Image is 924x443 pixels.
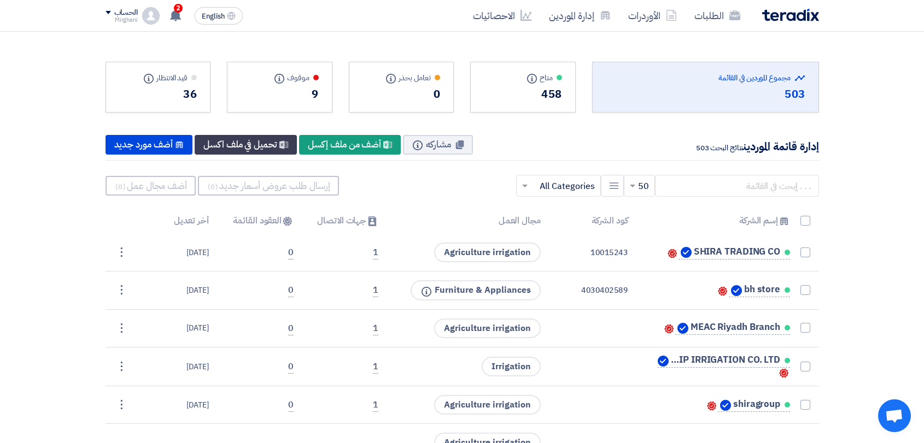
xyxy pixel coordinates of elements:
img: Verified Account [658,356,669,367]
span: 1 [373,398,378,412]
span: MEAC Riyadh Branch [691,323,780,332]
span: 0 [288,283,294,297]
input: . . . إبحث في القائمة [655,175,819,197]
img: profile_test.png [142,7,160,25]
span: 0 [288,360,294,374]
a: الأوردرات [619,3,686,28]
div: تحميل في ملف اكسل [195,135,296,155]
span: (0) [115,181,126,192]
td: [DATE] [130,271,218,310]
a: shiragroup Verified Account [718,398,790,412]
td: [DATE] [130,386,218,424]
span: 1 [373,322,378,335]
span: 0 [288,246,294,259]
span: 1 [373,283,378,297]
div: أضف من ملف إكسل [299,135,401,155]
span: 1 [373,360,378,374]
img: Verified Account [681,247,692,258]
td: 10015243 [549,234,637,271]
div: ⋮ [113,358,130,375]
span: 0 [288,322,294,335]
th: جهات الاتصال [302,208,387,234]
div: ⋮ [113,281,130,299]
div: موقوف [241,72,319,84]
div: Mirghani [106,17,138,23]
div: 503 [606,86,805,102]
img: Verified Account [677,323,688,334]
div: 9 [241,86,319,102]
a: الاحصائيات [464,3,540,28]
span: Agriculture irrigation [434,318,541,338]
a: SAUDI DRIP IRRIGATION CO. LTD Verified Account [658,354,790,368]
a: إدارة الموردين [540,3,619,28]
span: Agriculture irrigation [434,395,541,415]
th: أخر تعديل [130,208,218,234]
th: إسم الشركة [636,208,799,234]
td: 4030402589 [549,271,637,310]
span: 1 [373,246,378,259]
a: MEAC Riyadh Branch Verified Account [675,321,790,335]
span: shiragroup [733,400,780,409]
span: bh store [744,285,780,294]
div: ⋮ [113,320,130,337]
div: إدارة قائمة الموردين [691,138,819,155]
button: إرسال طلب عروض أسعار جديد(0) [198,176,339,196]
div: قيد الانتظار [119,72,197,84]
div: 36 [119,86,197,102]
div: متاح [484,72,562,84]
td: [DATE] [130,234,218,271]
div: ⋮ [113,244,130,261]
div: 0 [362,86,441,102]
span: SHIRA TRADING CO [694,247,780,256]
img: Teradix logo [762,9,819,21]
span: Irrigation [482,357,541,376]
span: Agriculture irrigation [434,243,541,262]
td: [DATE] [130,309,218,347]
div: 458 [484,86,562,102]
div: الحساب [114,8,138,17]
div: تعامل بحذر [362,72,441,84]
span: مشاركه [426,138,451,151]
a: SHIRA TRADING CO Verified Account [679,246,790,259]
img: Verified Account [720,400,731,411]
th: كود الشركة [549,208,637,234]
div: مجموع الموردين في القائمة [606,72,805,84]
span: 50 [638,180,649,193]
th: العقود القائمة [218,208,302,234]
button: English [195,7,243,25]
button: مشاركه [403,135,473,155]
div: أضف مورد جديد [106,135,193,155]
th: مجال العمل [387,208,549,234]
a: bh store Verified Account [729,283,790,297]
span: English [202,13,225,20]
button: أضف مجال عمل(0) [106,176,196,196]
div: ⋮ [113,396,130,414]
span: نتائج البحث 503 [696,142,744,153]
td: [DATE] [130,347,218,386]
a: الطلبات [686,3,749,28]
span: (0) [208,181,218,192]
span: 2 [174,4,183,13]
img: Verified Account [731,285,742,296]
span: 0 [288,398,294,412]
span: SAUDI DRIP IRRIGATION CO. LTD [671,356,780,364]
div: Open chat [878,399,911,432]
span: Furniture & Appliances [411,280,541,300]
